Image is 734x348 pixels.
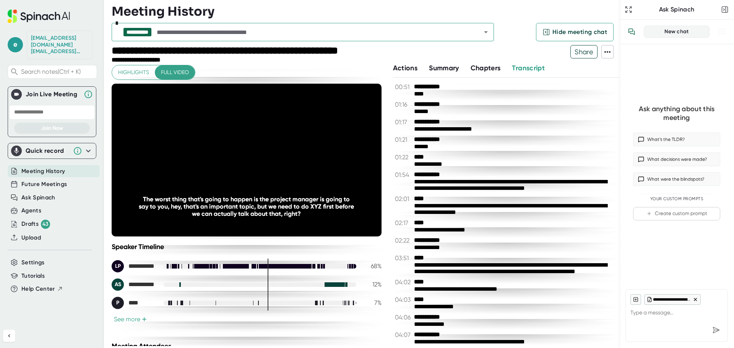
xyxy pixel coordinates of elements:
[471,64,501,72] span: Chapters
[512,64,545,72] span: Transcript
[21,206,41,215] button: Agents
[26,91,80,98] div: Join Live Meeting
[395,219,412,227] span: 02:17
[362,262,382,270] div: 68 %
[8,37,23,52] span: e
[633,152,720,166] button: What decisions were made?
[362,299,382,306] div: 7 %
[395,154,412,161] span: 01:22
[512,63,545,73] button: Transcript
[429,64,459,72] span: Summary
[481,27,491,37] button: Open
[633,133,720,146] button: What’s the TLDR?
[112,65,155,79] button: Highlights
[649,28,705,35] div: New chat
[571,45,597,58] span: Share
[142,316,147,322] span: +
[112,278,124,291] div: AS
[633,105,720,122] div: Ask anything about this meeting
[21,285,63,293] button: Help Center
[395,314,412,321] span: 04:06
[112,260,158,272] div: Lori Plants
[112,243,382,251] div: Speaker Timeline
[155,65,195,79] button: Full video
[362,281,382,288] div: 12 %
[31,35,88,55] div: edotson@starrez.com edotson@starrez.com
[41,220,50,229] div: 43
[21,167,65,176] button: Meeting History
[21,272,45,280] button: Tutorials
[395,331,412,338] span: 04:07
[634,6,719,13] div: Ask Spinach
[624,24,639,39] button: View conversation history
[11,143,93,159] div: Quick record
[536,23,614,41] button: Hide meeting chat
[21,233,41,242] button: Upload
[395,195,412,202] span: 02:01
[395,237,412,244] span: 02:22
[429,63,459,73] button: Summary
[395,296,412,303] span: 04:03
[623,4,634,15] button: Expand to Ask Spinach page
[112,278,158,291] div: Anna Strejc
[112,260,124,272] div: LP
[471,63,501,73] button: Chapters
[112,4,214,19] h3: Meeting History
[21,220,50,229] button: Drafts 43
[395,136,412,143] span: 01:21
[112,297,158,309] div: Paul
[14,123,90,134] button: Join Now
[393,63,417,73] button: Actions
[21,193,55,202] button: Ask Spinach
[112,315,149,323] button: See more+
[719,4,730,15] button: Close conversation sidebar
[112,297,124,309] div: P
[395,118,412,126] span: 01:17
[633,172,720,186] button: What were the blindspots?
[3,330,15,342] button: Collapse sidebar
[21,68,95,75] span: Search notes (Ctrl + K)
[21,220,50,229] div: Drafts
[118,68,149,77] span: Highlights
[633,207,720,220] button: Create custom prompt
[552,28,607,37] span: Hide meeting chat
[709,323,723,337] div: Send message
[21,285,55,293] span: Help Center
[11,87,93,102] div: Join Live MeetingJoin Live Meeting
[633,196,720,202] div: Your Custom Prompts
[395,171,412,178] span: 01:54
[161,68,189,77] span: Full video
[26,147,69,155] div: Quick record
[570,45,598,58] button: Share
[395,278,412,286] span: 04:02
[41,125,63,131] span: Join Now
[21,180,67,189] button: Future Meetings
[21,258,45,267] button: Settings
[13,91,20,98] img: Join Live Meeting
[395,254,412,262] span: 03:51
[395,83,412,91] span: 00:51
[395,101,412,108] span: 01:16
[393,64,417,72] span: Actions
[139,196,355,217] div: The worst thing that's going to happen is the project manager is going to say to you, hey, that's...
